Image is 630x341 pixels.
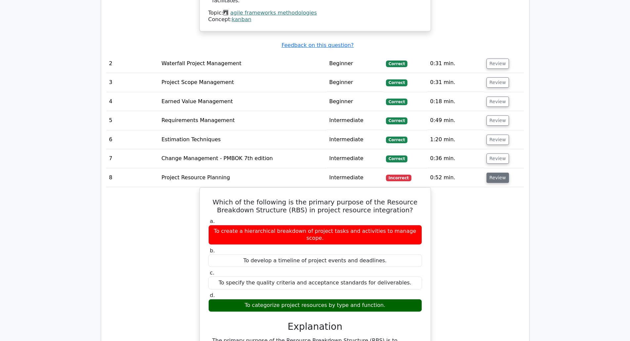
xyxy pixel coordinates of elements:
[210,270,215,276] span: c.
[159,149,326,168] td: Change Management - PMBOK 7th edition
[386,79,407,86] span: Correct
[427,168,483,187] td: 0:52 min.
[486,153,509,164] button: Review
[208,299,422,312] div: To categorize project resources by type and function.
[208,254,422,267] div: To develop a timeline of project events and deadlines.
[486,173,509,183] button: Review
[106,149,159,168] td: 7
[327,92,383,111] td: Beginner
[208,198,423,214] h5: Which of the following is the primary purpose of the Resource Breakdown Structure (RBS) in projec...
[327,111,383,130] td: Intermediate
[208,10,422,17] div: Topic:
[159,168,326,187] td: Project Resource Planning
[230,10,317,16] a: agile frameworks methodologies
[327,149,383,168] td: Intermediate
[327,54,383,73] td: Beginner
[427,130,483,149] td: 1:20 min.
[327,168,383,187] td: Intermediate
[159,130,326,149] td: Estimation Techniques
[106,54,159,73] td: 2
[486,115,509,126] button: Review
[327,130,383,149] td: Intermediate
[427,73,483,92] td: 0:31 min.
[427,92,483,111] td: 0:18 min.
[106,168,159,187] td: 8
[486,77,509,88] button: Review
[232,16,251,22] a: kanban
[281,42,354,48] a: Feedback on this question?
[208,225,422,245] div: To create a hierarchical breakdown of project tasks and activities to manage scope.
[106,130,159,149] td: 6
[427,149,483,168] td: 0:36 min.
[427,54,483,73] td: 0:31 min.
[386,117,407,124] span: Correct
[106,73,159,92] td: 3
[210,247,215,254] span: b.
[386,175,411,181] span: Incorrect
[486,59,509,69] button: Review
[386,155,407,162] span: Correct
[106,111,159,130] td: 5
[106,92,159,111] td: 4
[159,73,326,92] td: Project Scope Management
[327,73,383,92] td: Beginner
[386,137,407,143] span: Correct
[210,292,215,298] span: d.
[208,16,422,23] div: Concept:
[208,277,422,289] div: To specify the quality criteria and acceptance standards for deliverables.
[486,97,509,107] button: Review
[386,99,407,105] span: Correct
[159,54,326,73] td: Waterfall Project Management
[427,111,483,130] td: 0:49 min.
[159,111,326,130] td: Requirements Management
[486,135,509,145] button: Review
[210,218,215,224] span: a.
[386,61,407,67] span: Correct
[159,92,326,111] td: Earned Value Management
[212,321,418,332] h3: Explanation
